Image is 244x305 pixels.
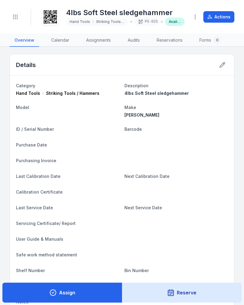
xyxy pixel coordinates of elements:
span: Purchasing Invoice [16,158,56,163]
span: Bin Number [124,268,149,273]
span: Striking Tools / Hammers [96,19,124,24]
button: Actions [203,11,234,23]
span: Shelf Number [16,268,45,273]
span: Next Calibration Date [124,174,170,179]
span: [PERSON_NAME] [124,112,159,117]
span: Category [16,83,35,88]
span: User Guide & Manuals [16,236,63,242]
div: PS-0251 [135,18,158,26]
button: Reserve [122,283,242,303]
span: Safe work method statement [16,252,77,257]
span: Purchase Date [16,142,47,147]
a: Reservations [152,34,187,47]
a: Overview [10,34,39,47]
h2: Details [16,61,36,69]
span: Description [124,83,149,88]
span: Hand Tools [70,19,90,24]
a: Forms0 [195,34,226,47]
h1: 4lbs Soft Steel sledgehammer [66,8,185,18]
button: Assign [2,283,122,303]
span: Servicing Certificate/ Report [16,221,76,226]
span: Last Service Date [16,205,53,210]
span: Barcode [124,127,142,132]
span: Make [124,105,136,110]
span: Hand Tools [16,90,40,96]
span: Calibration Certificate [16,189,63,194]
span: Striking Tools / Hammers [46,90,99,96]
span: Next Service Date [124,205,162,210]
span: Last Calibration Date [16,174,61,179]
a: Audits [123,34,145,47]
span: 4lbs Soft Steel sledgehammer [124,91,189,96]
div: 0 [214,37,221,44]
span: ID / Serial Number [16,127,54,132]
a: Calendar [46,34,74,47]
a: Assignments [81,34,116,47]
span: Model [16,105,29,110]
button: Toggle navigation [10,11,21,23]
div: Available [165,18,185,26]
